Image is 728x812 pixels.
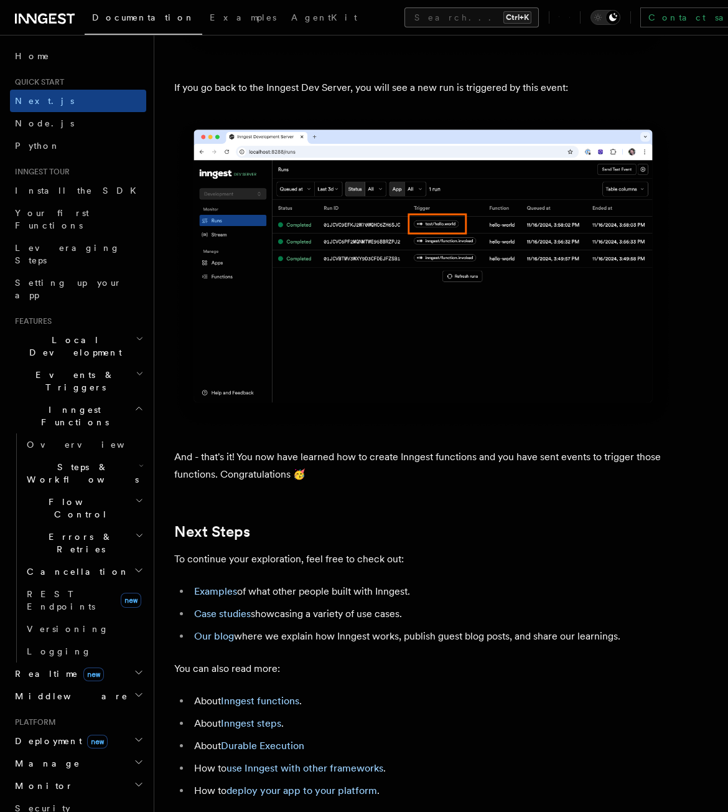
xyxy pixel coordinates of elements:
[22,640,146,663] a: Logging
[22,583,146,618] a: REST Endpointsnew
[10,752,146,775] button: Manage
[174,448,672,483] p: And - that's it! You now have learned how to create Inngest functions and you have sent events to...
[174,116,672,429] img: Inngest Dev Server web interface's runs tab with a third run triggered by the 'test/hello.world' ...
[190,715,672,732] li: About .
[15,278,122,300] span: Setting up your app
[291,12,357,22] span: AgentKit
[503,11,531,24] kbd: Ctrl+K
[87,735,108,748] span: new
[22,618,146,640] a: Versioning
[15,141,60,151] span: Python
[10,45,146,67] a: Home
[15,208,89,230] span: Your first Functions
[202,4,284,34] a: Examples
[174,79,672,97] p: If you go back to the Inngest Dev Server, you will see a new run is triggered by this event:
[83,668,104,681] span: new
[27,440,155,450] span: Overview
[221,740,304,752] a: Durable Execution
[10,77,64,87] span: Quick start
[226,762,383,774] a: use Inngest with other frameworks
[10,399,146,433] button: Inngest Functions
[10,135,146,157] a: Python
[10,668,104,680] span: Realtime
[190,692,672,710] li: About .
[22,491,146,526] button: Flow Control
[27,589,95,611] span: REST Endpoints
[10,757,80,770] span: Manage
[22,560,146,583] button: Cancellation
[284,4,365,34] a: AgentKit
[10,685,146,707] button: Middleware
[10,167,70,177] span: Inngest tour
[10,90,146,112] a: Next.js
[194,630,234,642] a: Our blog
[190,760,672,777] li: How to .
[10,202,146,237] a: Your first Functions
[10,780,73,792] span: Monitor
[10,735,108,747] span: Deployment
[10,369,136,394] span: Events & Triggers
[22,531,135,555] span: Errors & Retries
[10,717,56,727] span: Platform
[221,717,281,729] a: Inngest steps
[10,775,146,797] button: Monitor
[174,550,672,568] p: To continue your exploration, feel free to check out:
[190,583,672,600] li: of what other people built with Inngest.
[10,730,146,752] button: Deploymentnew
[190,737,672,755] li: About
[10,316,52,326] span: Features
[92,12,195,22] span: Documentation
[10,690,128,702] span: Middleware
[590,10,620,25] button: Toggle dark mode
[210,12,276,22] span: Examples
[221,695,299,707] a: Inngest functions
[121,593,141,608] span: new
[404,7,539,27] button: Search...Ctrl+K
[10,112,146,135] a: Node.js
[190,605,672,623] li: showcasing a variety of use cases.
[22,461,139,486] span: Steps & Workflows
[27,624,109,634] span: Versioning
[15,50,50,62] span: Home
[10,271,146,306] a: Setting up your app
[22,526,146,560] button: Errors & Retries
[15,186,144,196] span: Install the SDK
[22,456,146,491] button: Steps & Workflows
[10,433,146,663] div: Inngest Functions
[27,646,91,656] span: Logging
[22,496,135,521] span: Flow Control
[190,782,672,800] li: How to .
[174,660,672,677] p: You can also read more:
[174,523,250,541] a: Next Steps
[10,237,146,271] a: Leveraging Steps
[10,334,136,359] span: Local Development
[10,663,146,685] button: Realtimenew
[194,585,237,597] a: Examples
[15,243,120,265] span: Leveraging Steps
[194,608,251,620] a: Case studies
[22,433,146,456] a: Overview
[10,404,134,428] span: Inngest Functions
[226,785,377,796] a: deploy your app to your platform
[22,565,129,578] span: Cancellation
[15,118,74,128] span: Node.js
[85,4,202,35] a: Documentation
[190,628,672,645] li: where we explain how Inngest works, publish guest blog posts, and share our learnings.
[15,96,74,106] span: Next.js
[10,364,146,399] button: Events & Triggers
[10,179,146,202] a: Install the SDK
[10,329,146,364] button: Local Development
